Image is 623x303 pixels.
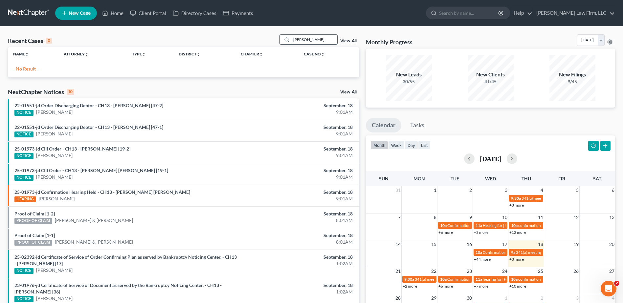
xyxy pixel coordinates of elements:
span: 8 [433,213,437,221]
div: September, 18 [244,167,353,174]
span: 9:30a [511,196,521,201]
a: [PERSON_NAME] [36,295,73,302]
span: Confirmation Hearing for [PERSON_NAME] [447,277,523,282]
span: 29 [431,294,437,302]
a: +2 more [403,284,417,289]
a: +7 more [474,284,488,289]
span: 20 [609,240,615,248]
span: 3 [504,186,508,194]
span: 24 [501,267,508,275]
a: [PERSON_NAME] Law Firm, LLC [533,7,615,19]
a: Calendar [366,118,401,132]
div: 9:01AM [244,109,353,115]
div: September, 18 [244,189,353,195]
div: PROOF OF CLAIM [14,218,52,224]
a: Payments [220,7,256,19]
a: View All [340,39,357,43]
a: +3 more [474,230,488,235]
input: Search by name... [291,35,337,44]
span: 31 [395,186,401,194]
span: 9 [469,213,473,221]
h2: [DATE] [480,155,501,162]
a: Attorneyunfold_more [64,51,89,56]
div: New Leads [386,71,432,78]
span: 15 [431,240,437,248]
span: 2 [469,186,473,194]
a: [PERSON_NAME] & [PERSON_NAME] [55,239,133,245]
span: 6 [611,186,615,194]
div: 0 [46,38,52,44]
span: 28 [395,294,401,302]
a: Proof of Claim [1-1] [14,232,55,238]
a: Proof of Claim [1-2] [14,211,55,216]
span: 23 [466,267,473,275]
span: 25 [537,267,544,275]
span: Mon [413,176,425,181]
div: 41/45 [468,78,514,85]
div: 30/55 [386,78,432,85]
div: NOTICE [14,268,33,274]
div: NOTICE [14,110,33,116]
a: 22-01551-jd Order Discharging Debtor - CH13 - [PERSON_NAME] [47-1] [14,124,163,130]
div: NOTICE [14,131,33,137]
div: New Clients [468,71,514,78]
a: +3 more [509,257,524,262]
div: September, 18 [244,124,353,131]
p: - No Result - [13,66,354,72]
a: [PERSON_NAME] & [PERSON_NAME] [55,217,133,224]
button: list [418,141,431,150]
h3: Monthly Progress [366,38,412,46]
div: NOTICE [14,153,33,159]
div: 9/45 [549,78,595,85]
span: 21 [395,267,401,275]
div: HEARING [14,196,36,202]
div: 8:01AM [244,217,353,224]
span: 4 [611,294,615,302]
span: 341(a) meeting for [PERSON_NAME] [516,250,579,255]
span: 11a [476,223,482,228]
span: 11 [537,213,544,221]
a: +10 more [509,284,526,289]
span: 12 [573,213,579,221]
span: 13 [609,213,615,221]
i: unfold_more [321,52,325,56]
span: Sun [379,176,389,181]
div: 8:01AM [244,239,353,245]
a: [PERSON_NAME] [36,174,73,180]
span: 17 [501,240,508,248]
span: 11a [476,277,482,282]
span: 27 [609,267,615,275]
div: PROOF OF CLAIM [14,240,52,246]
a: [PERSON_NAME] [36,267,73,273]
span: 341(a) meeting for [PERSON_NAME] [415,277,478,282]
i: unfold_more [85,52,89,56]
span: 10a [440,223,447,228]
span: Wed [485,176,496,181]
div: Recent Cases [8,37,52,45]
span: 341(a) meeting for [PERSON_NAME] [522,196,585,201]
a: +6 more [438,230,453,235]
a: Case Nounfold_more [304,51,325,56]
div: NOTICE [14,296,33,302]
span: 14 [395,240,401,248]
button: week [388,141,405,150]
a: +44 more [474,257,491,262]
a: Directory Cases [169,7,220,19]
i: unfold_more [25,52,29,56]
div: 1:02AM [244,289,353,295]
a: Help [510,7,532,19]
a: 25-01973-jd CIII Order - CH13 - [PERSON_NAME] [PERSON_NAME] [19-1] [14,168,168,173]
a: Home [99,7,127,19]
span: 10a [511,277,518,282]
a: View All [340,90,357,94]
a: 25-02392-jd Certificate of Service of Order Confirming Plan as served by Bankruptcy Noticing Cent... [14,254,237,266]
span: Confirmation hearing for [PERSON_NAME] [447,223,522,228]
div: 9:01AM [244,131,353,137]
div: NextChapter Notices [8,88,74,96]
a: 25-01973-jd CIII Order - CH13 - [PERSON_NAME] [19-2] [14,146,130,151]
span: 30 [466,294,473,302]
span: 3 [575,294,579,302]
a: 22-01551-jd Order Discharging Debtor - CH13 - [PERSON_NAME] [47-2] [14,103,163,108]
div: September, 18 [244,146,353,152]
span: hearing for [PERSON_NAME] [483,277,533,282]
